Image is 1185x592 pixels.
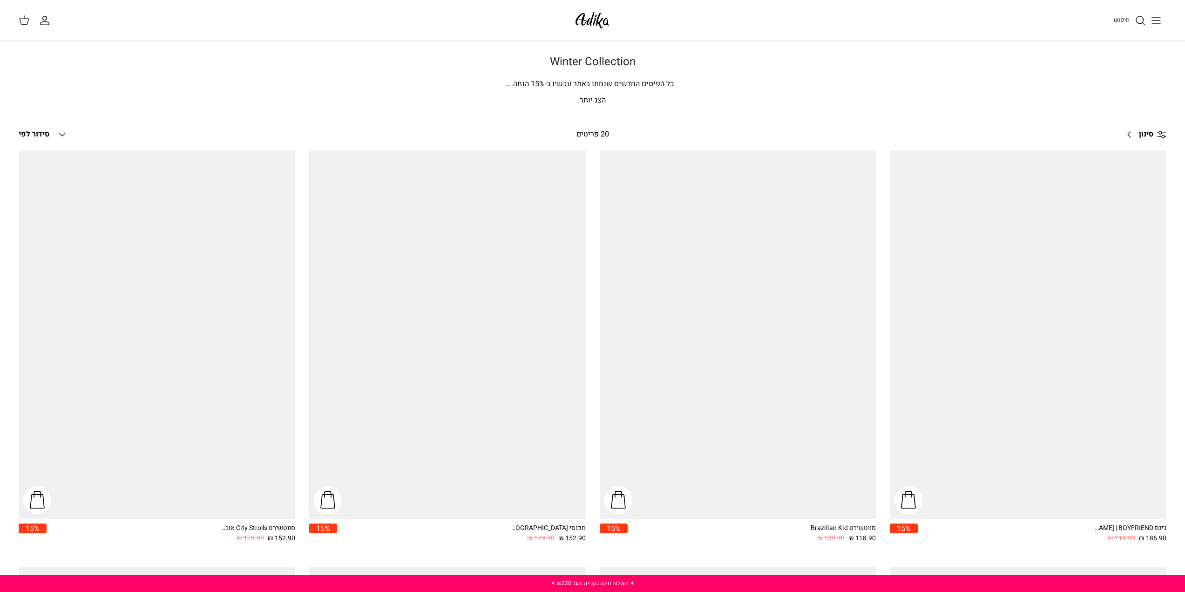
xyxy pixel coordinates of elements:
div: ג׳ינס All Or Nothing [PERSON_NAME] | BOYFRIEND [1092,524,1166,533]
a: 15% [309,524,337,544]
span: % הנחה. [506,78,545,89]
div: 20 פריטים [465,129,720,141]
button: Toggle menu [1146,10,1166,31]
a: ג׳ינס All Or Nothing [PERSON_NAME] | BOYFRIEND 186.90 ₪ 219.90 ₪ [918,524,1166,544]
span: 186.90 ₪ [1139,533,1166,544]
a: ג׳ינס All Or Nothing קריס-קרוס | BOYFRIEND [890,150,1166,519]
div: סווטשירט Brazilian Kid [801,524,876,533]
span: 15% [19,524,47,533]
a: סינון [1120,123,1166,146]
a: 15% [19,524,47,544]
p: הצג יותר [267,95,919,107]
a: סווטשירט City Strolls אוברסייז 152.90 ₪ 179.90 ₪ [47,524,295,544]
span: 15% [890,524,918,533]
div: מכנסי [GEOGRAPHIC_DATA] [511,524,586,533]
a: 15% [890,524,918,544]
span: חיפוש [1114,15,1130,24]
a: 15% [600,524,628,544]
a: החשבון שלי [39,15,54,26]
span: סידור לפי [19,129,49,140]
span: 219.90 ₪ [1108,533,1135,544]
img: Adika IL [573,9,612,31]
span: סינון [1139,129,1153,141]
a: סווטשירט City Strolls אוברסייז [19,150,295,519]
span: 152.90 ₪ [268,533,295,544]
button: סידור לפי [19,124,68,145]
a: מכנסי [GEOGRAPHIC_DATA] 152.90 ₪ 179.90 ₪ [337,524,586,544]
a: סווטשירט Brazilian Kid [600,150,876,519]
span: כל הפיסים החדשים שנחתו באתר עכשיו ב- [545,78,674,89]
div: סווטשירט City Strolls אוברסייז [221,524,295,533]
a: ✦ משלוח חינם בקנייה מעל ₪220 ✦ [551,579,635,587]
span: 179.90 ₪ [237,533,264,544]
span: 15 [531,78,539,89]
a: סווטשירט Brazilian Kid 118.90 ₪ 139.90 ₪ [628,524,876,544]
a: מכנסי טרנינג City strolls [309,150,586,519]
span: 139.90 ₪ [817,533,845,544]
a: חיפוש [1114,15,1146,26]
span: 152.90 ₪ [558,533,586,544]
span: 15% [309,524,337,533]
span: 15% [600,524,628,533]
span: 118.90 ₪ [848,533,876,544]
h1: Winter Collection [267,55,919,69]
span: 179.90 ₪ [527,533,555,544]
